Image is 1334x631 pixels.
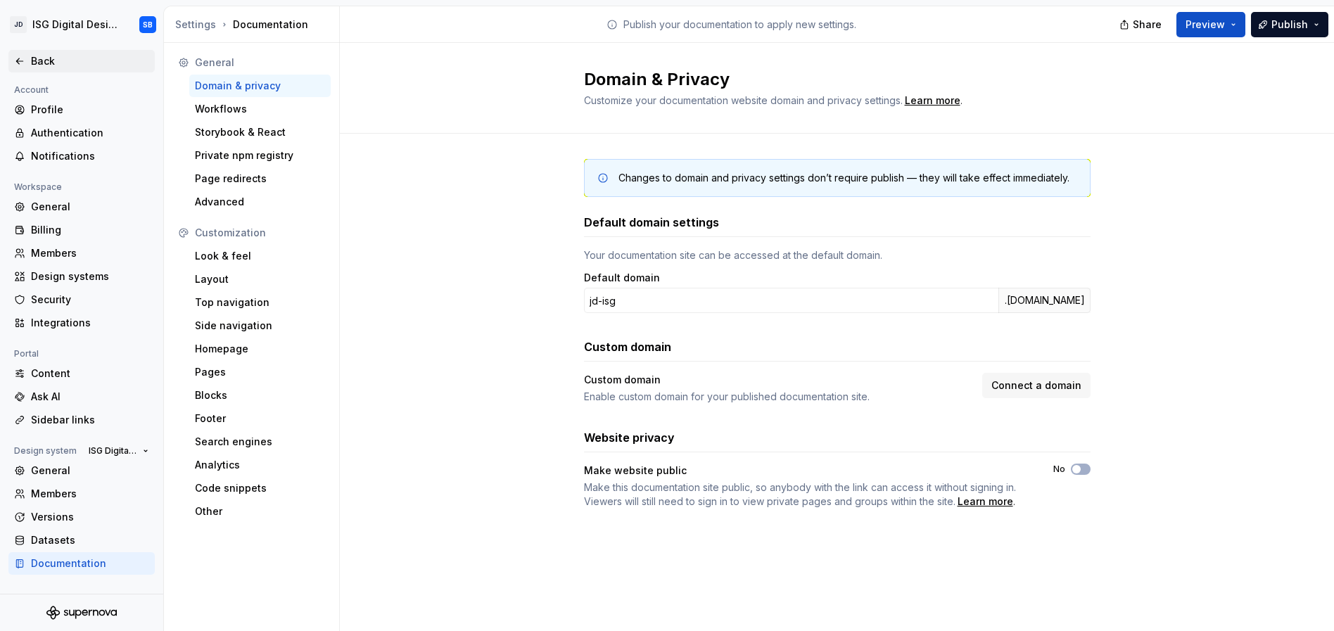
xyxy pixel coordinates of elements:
div: Footer [195,412,325,426]
div: Pages [195,365,325,379]
button: JDISG Digital Design SystemSB [3,9,160,40]
button: Connect a domain [982,373,1091,398]
a: Workflows [189,98,331,120]
div: Members [31,246,149,260]
a: Page redirects [189,167,331,190]
a: Datasets [8,529,155,552]
span: . [903,96,963,106]
div: Code snippets [195,481,325,495]
div: Layout [195,272,325,286]
a: Layout [189,268,331,291]
div: Analytics [195,458,325,472]
a: Notifications [8,145,155,167]
div: JD [10,16,27,33]
a: Profile [8,98,155,121]
a: Back [8,50,155,72]
a: Footer [189,407,331,430]
a: Analytics [189,454,331,476]
a: General [8,196,155,218]
div: Top navigation [195,295,325,310]
span: Connect a domain [991,378,1081,393]
div: Changes to domain and privacy settings don’t require publish — they will take effect immediately. [618,171,1069,185]
div: ISG Digital Design System [32,18,122,32]
div: Design system [8,442,82,459]
a: Code snippets [189,477,331,499]
div: Sidebar links [31,413,149,427]
div: Search engines [195,435,325,449]
div: Back [31,54,149,68]
span: . [584,480,1028,509]
div: Security [31,293,149,307]
div: Custom domain [584,373,661,387]
a: Versions [8,506,155,528]
h3: Default domain settings [584,214,719,231]
div: Ask AI [31,390,149,404]
div: Your documentation site can be accessed at the default domain. [584,248,1091,262]
span: ISG Digital Design System [89,445,137,457]
a: Private npm registry [189,144,331,167]
div: Content [31,367,149,381]
a: Pages [189,361,331,383]
label: Default domain [584,271,660,285]
span: Publish [1271,18,1308,32]
div: Billing [31,223,149,237]
div: General [31,200,149,214]
div: Workflows [195,102,325,116]
div: Notifications [31,149,149,163]
a: Members [8,483,155,505]
span: Preview [1186,18,1225,32]
div: Account [8,82,54,98]
div: Datasets [31,533,149,547]
a: Content [8,362,155,385]
a: Advanced [189,191,331,213]
span: Make this documentation site public, so anybody with the link can access it without signing in. V... [584,481,1016,507]
div: Documentation [31,556,149,571]
h3: Website privacy [584,429,675,446]
h3: Custom domain [584,338,671,355]
div: Portal [8,345,44,362]
a: Security [8,288,155,311]
h2: Domain & Privacy [584,68,1074,91]
div: Private npm registry [195,148,325,162]
a: Homepage [189,338,331,360]
div: Page redirects [195,172,325,186]
div: Domain & privacy [195,79,325,93]
button: Publish [1251,12,1328,37]
div: Members [31,487,149,501]
a: Learn more [905,94,960,108]
div: Profile [31,103,149,117]
div: Design systems [31,269,149,283]
a: Blocks [189,384,331,407]
a: Members [8,242,155,264]
svg: Supernova Logo [46,606,117,620]
button: Preview [1176,12,1245,37]
div: Integrations [31,316,149,330]
span: Customize your documentation website domain and privacy settings. [584,94,903,106]
div: Blocks [195,388,325,402]
div: Customization [195,226,325,240]
div: .[DOMAIN_NAME] [998,288,1091,313]
div: Homepage [195,342,325,356]
span: Share [1133,18,1162,32]
div: General [195,56,325,70]
div: SB [143,19,153,30]
div: Other [195,504,325,518]
div: Documentation [175,18,333,32]
div: Workspace [8,179,68,196]
div: Versions [31,510,149,524]
div: Authentication [31,126,149,140]
p: Publish your documentation to apply new settings. [623,18,856,32]
a: Design systems [8,265,155,288]
div: Settings [175,18,216,32]
a: Sidebar links [8,409,155,431]
a: Domain & privacy [189,75,331,97]
div: General [31,464,149,478]
div: Make website public [584,464,687,478]
a: Ask AI [8,385,155,408]
a: Learn more [958,495,1013,509]
a: Search engines [189,431,331,453]
a: Storybook & React [189,121,331,144]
